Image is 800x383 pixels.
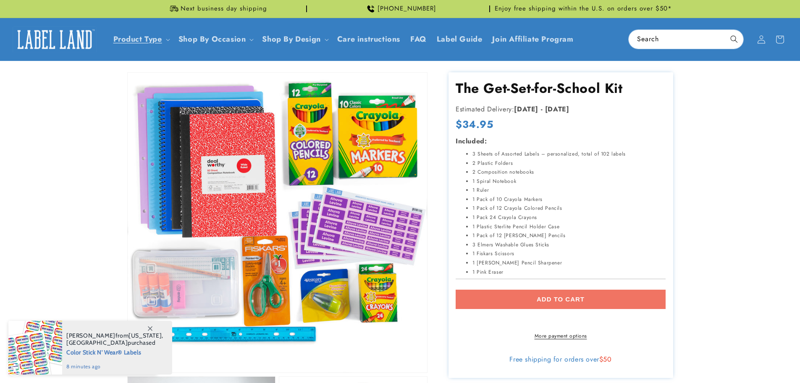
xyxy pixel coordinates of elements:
summary: Shop By Design [257,29,332,49]
li: 1 Pack of 12 Crayola Colored Pencils [472,204,666,213]
span: 50 [603,354,611,364]
strong: [DATE] [514,104,538,114]
li: 1 Spiral Notebook [472,177,666,186]
span: Label Guide [437,34,483,44]
li: 1 [PERSON_NAME] Pencil Sharpener [472,259,666,268]
li: 1 Ruler [472,186,666,195]
span: $ [599,354,603,364]
span: FAQ [410,34,427,44]
img: Label Land [13,26,97,53]
iframe: Gorgias Floating Chat [624,343,792,375]
a: Join Affiliate Program [487,29,578,49]
span: from , purchased [66,332,163,346]
li: 2 Plastic Folders [472,159,666,168]
span: Shop By Occasion [178,34,246,44]
strong: - [541,104,543,114]
div: Free shipping for orders over [456,355,666,364]
summary: Shop By Occasion [173,29,257,49]
span: [PHONE_NUMBER] [378,5,436,13]
a: FAQ [405,29,432,49]
p: Estimated Delivery: [456,103,666,116]
span: $34.95 [456,118,493,131]
li: 2 Composition notebooks [472,168,666,177]
span: Care instructions [337,34,400,44]
h1: The Get-Set-for-School Kit [456,80,666,98]
strong: [DATE] [545,104,569,114]
li: 1 Plastic Sterlite Pencil Holder Case [472,222,666,232]
span: [GEOGRAPHIC_DATA] [66,339,128,346]
span: [US_STATE] [129,332,162,339]
li: 3 Elmers Washable Glues Sticks [472,240,666,250]
a: More payment options [456,332,666,340]
button: Search [725,30,743,48]
li: 1 Fiskars Scissors [472,249,666,259]
li: 1 Pack of 12 [PERSON_NAME] Pencils [472,231,666,240]
a: Label Land [10,23,100,55]
li: 1 Pack 24 Crayola Crayons [472,213,666,222]
a: Shop By Design [262,34,320,45]
span: Enjoy free shipping within the U.S. on orders over $50* [495,5,672,13]
li: 1 Pack of 10 Crayola Markers [472,195,666,204]
span: Join Affiliate Program [492,34,573,44]
li: 3 Sheets of Assorted Labels – personalized, total of 102 labels [472,150,666,159]
span: Next business day shipping [181,5,267,13]
strong: Included: [456,136,487,146]
a: Product Type [113,34,162,45]
a: Label Guide [432,29,488,49]
span: [PERSON_NAME] [66,332,115,339]
li: 1 Pink Eraser [472,268,666,277]
summary: Product Type [108,29,173,49]
a: Care instructions [332,29,405,49]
